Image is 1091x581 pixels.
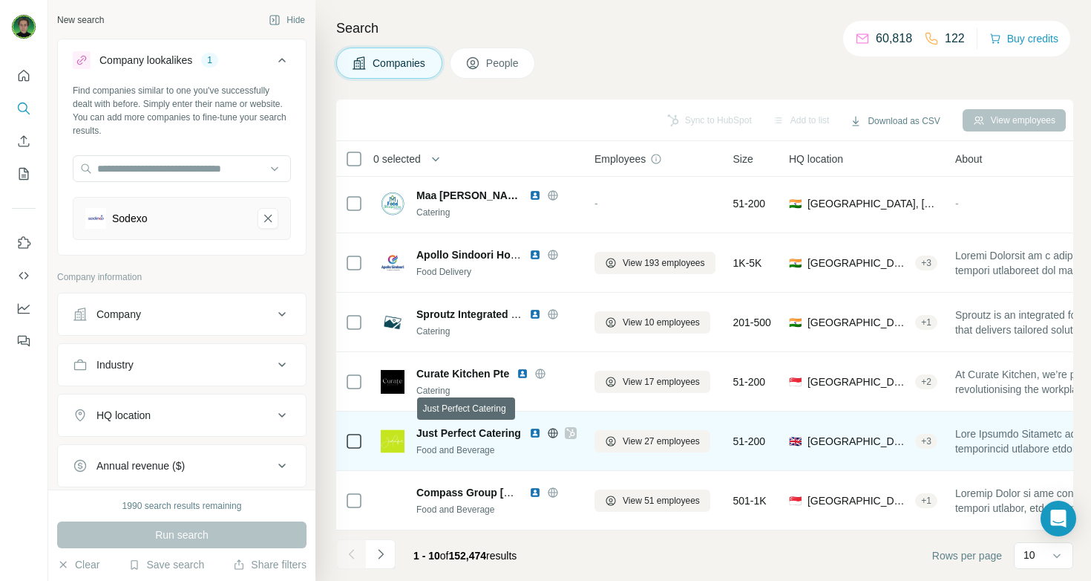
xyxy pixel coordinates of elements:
img: Sodexo-logo [85,208,106,229]
button: Use Surfe API [12,262,36,289]
span: Size [733,152,753,166]
div: Food and Beverage [416,444,577,457]
span: 1 - 10 [413,550,440,562]
span: 🇮🇳 [789,315,802,330]
button: Industry [58,347,306,383]
p: 10 [1023,548,1035,562]
span: View 51 employees [623,494,700,507]
span: 51-200 [733,434,766,449]
button: View 51 employees [594,490,710,512]
span: 🇮🇳 [789,256,802,270]
div: Annual revenue ($) [96,458,185,473]
span: 1K-5K [733,256,762,270]
div: Catering [416,384,577,397]
span: 🇬🇧 [789,434,802,449]
div: HQ location [96,408,151,423]
button: HQ location [58,397,306,433]
div: New search [57,13,104,27]
span: Just Perfect Catering [416,427,521,439]
img: Logo of Apollo Sindoori Hotels [381,251,404,275]
span: [GEOGRAPHIC_DATA], Southeast [807,374,909,389]
span: Companies [373,56,427,71]
span: - [955,198,959,210]
button: Download as CSV [839,110,950,132]
div: 1 [201,53,218,67]
span: [GEOGRAPHIC_DATA], Southeast [807,493,909,508]
div: Sodexo [112,211,147,226]
button: Save search [128,557,204,572]
span: View 17 employees [623,375,700,389]
span: View 10 employees [623,316,700,329]
button: Use Surfe on LinkedIn [12,230,36,256]
img: LinkedIn logo [517,368,528,380]
span: Sproutz Integrated Services [416,308,554,320]
img: Logo of Just Perfect Catering [381,429,404,453]
button: Dashboard [12,295,36,322]
span: - [594,198,598,210]
div: + 1 [915,316,937,329]
button: View 17 employees [594,371,710,393]
button: View 27 employees [594,430,710,452]
button: View 193 employees [594,252,715,274]
div: 1990 search results remaining [122,499,242,513]
div: + 3 [915,435,937,448]
button: Buy credits [989,28,1058,49]
span: 🇮🇳 [789,196,802,211]
button: Navigate to next page [366,539,396,569]
span: Employees [594,152,646,166]
span: [GEOGRAPHIC_DATA], [GEOGRAPHIC_DATA] [807,196,937,211]
span: View 193 employees [623,256,705,270]
button: Feedback [12,328,36,354]
button: Annual revenue ($) [58,448,306,484]
span: 🇸🇬 [789,374,802,389]
span: HQ location [789,152,843,166]
button: Company [58,296,306,332]
span: Rows per page [932,548,1002,563]
span: 152,474 [449,550,487,562]
button: Share filters [233,557,307,572]
div: Company lookalikes [99,53,192,68]
img: LinkedIn logo [529,189,541,201]
img: Logo of Sproutz Integrated Services [381,311,404,334]
img: LinkedIn logo [529,308,541,320]
button: Search [12,95,36,122]
button: My lists [12,160,36,187]
div: Catering [416,206,577,219]
p: 60,818 [876,30,912,48]
img: LinkedIn logo [529,427,541,439]
span: 51-200 [733,374,766,389]
div: Catering [416,325,577,338]
img: LinkedIn logo [529,249,541,261]
button: Clear [57,557,99,572]
button: Sodexo-remove-button [258,208,278,229]
span: of [440,550,449,562]
button: Hide [258,9,315,31]
div: + 1 [915,494,937,507]
button: Company lookalikes1 [58,42,306,84]
span: Compass Group [GEOGRAPHIC_DATA] [416,487,611,499]
img: Logo of Curate Kitchen Pte [381,370,404,394]
img: Logo of Compass Group Singapore [381,489,404,513]
span: [GEOGRAPHIC_DATA], [GEOGRAPHIC_DATA] [807,315,909,330]
span: results [413,550,517,562]
span: About [955,152,983,166]
span: People [486,56,520,71]
div: Industry [96,357,134,372]
span: 0 selected [373,152,421,166]
h4: Search [336,18,1073,39]
span: View 27 employees [623,435,700,448]
span: Apollo Sindoori Hotels [416,249,528,261]
span: 51-200 [733,196,766,211]
img: LinkedIn logo [529,487,541,499]
div: Company [96,307,141,322]
button: View 10 employees [594,311,710,334]
span: [GEOGRAPHIC_DATA], [GEOGRAPHIC_DATA] [807,256,909,270]
div: + 3 [915,256,937,270]
span: 201-500 [733,315,771,330]
span: [GEOGRAPHIC_DATA], [GEOGRAPHIC_DATA], [GEOGRAPHIC_DATA] [807,434,909,449]
div: Food Delivery [416,265,577,279]
p: 122 [945,30,965,48]
span: 🇸🇬 [789,493,802,508]
div: Food and Beverage [416,503,577,516]
img: Avatar [12,15,36,39]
